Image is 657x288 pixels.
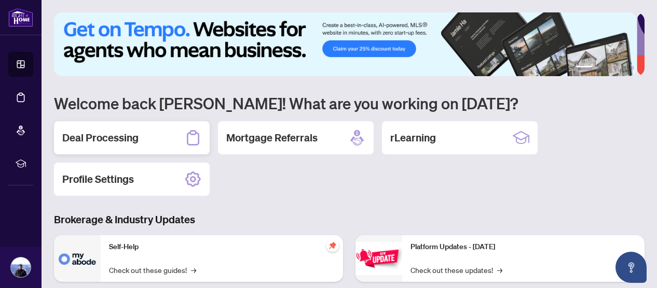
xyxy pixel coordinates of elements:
img: Profile Icon [11,257,31,277]
button: 4 [613,66,618,70]
button: 6 [630,66,634,70]
button: 3 [605,66,609,70]
button: 2 [597,66,601,70]
img: Slide 0 [54,12,637,76]
h2: rLearning [390,131,436,145]
p: Platform Updates - [DATE] [410,241,636,253]
a: Check out these guides!→ [109,264,196,276]
a: Check out these updates!→ [410,264,502,276]
p: Self-Help [109,241,335,253]
h1: Welcome back [PERSON_NAME]! What are you working on [DATE]? [54,93,645,113]
h2: Profile Settings [62,172,134,186]
span: → [191,264,196,276]
img: Platform Updates - June 23, 2025 [355,242,402,275]
button: 1 [576,66,593,70]
h2: Deal Processing [62,131,139,145]
span: pushpin [326,239,339,252]
span: → [497,264,502,276]
img: Self-Help [54,235,101,282]
button: Open asap [615,252,647,283]
button: 5 [622,66,626,70]
h2: Mortgage Referrals [226,131,318,145]
h3: Brokerage & Industry Updates [54,212,645,227]
img: logo [8,8,33,27]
